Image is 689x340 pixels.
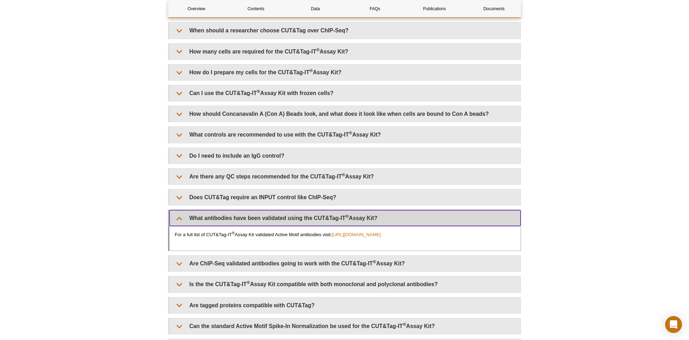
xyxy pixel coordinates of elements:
[169,85,521,101] summary: Can I use the CUT&Tag-IT®Assay Kit with frozen cells?
[169,276,521,292] summary: Is the the CUT&Tag-IT®Assay Kit compatible with both monoclonal and polyclonal antibodies?
[373,259,376,264] sup: ®
[346,214,349,219] sup: ®
[466,0,522,17] a: Documents
[169,169,521,184] summary: Are there any QC steps recommended for the CUT&Tag-IT®Assay Kit?
[288,0,343,17] a: Data
[169,64,521,80] summary: How do I prepare my cells for the CUT&Tag-IT®Assay Kit?
[406,0,462,17] a: Publications
[347,0,403,17] a: FAQs
[169,210,521,226] summary: What antibodies have been validated using the CUT&Tag-IT®Assay Kit?
[232,231,235,235] sup: ®
[169,23,521,38] summary: When should a researcher choose CUT&Tag over ChIP-Seq?
[247,280,250,285] sup: ®
[169,297,521,313] summary: Are tagged proteins compatible with CUT&Tag?
[665,316,682,333] div: Open Intercom Messenger
[332,232,381,237] a: [URL][DOMAIN_NAME]
[168,0,224,17] a: Overview
[342,172,345,177] sup: ®
[257,89,260,94] sup: ®
[169,318,521,334] summary: Can the standard Active Motif Spike-In Normalization be used for the CUT&Tag-IT®Assay Kit?
[228,0,284,17] a: Contents
[169,127,521,143] summary: What controls are recommended to use with the CUT&Tag-IT®Assay Kit?
[349,130,352,136] sup: ®
[316,47,320,52] sup: ®
[169,148,521,164] summary: Do I need to include an IgG control?
[403,322,406,327] sup: ®
[169,256,521,271] summary: Are ChIP-Seq validated antibodies going to work with the CUT&Tag-IT®Assay Kit?
[175,231,515,238] p: For a full list of CUT&Tag-IT Assay Kit validated Active Motif antibodies visit:
[169,189,521,205] summary: Does CUT&Tag require an INPUT control like ChIP-Seq?
[169,44,521,59] summary: How many cells are required for the CUT&Tag-IT®Assay Kit?
[309,68,313,73] sup: ®
[169,106,521,122] summary: How should Concanavalin A (Con A) Beads look, and what does it look like when cells are bound to ...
